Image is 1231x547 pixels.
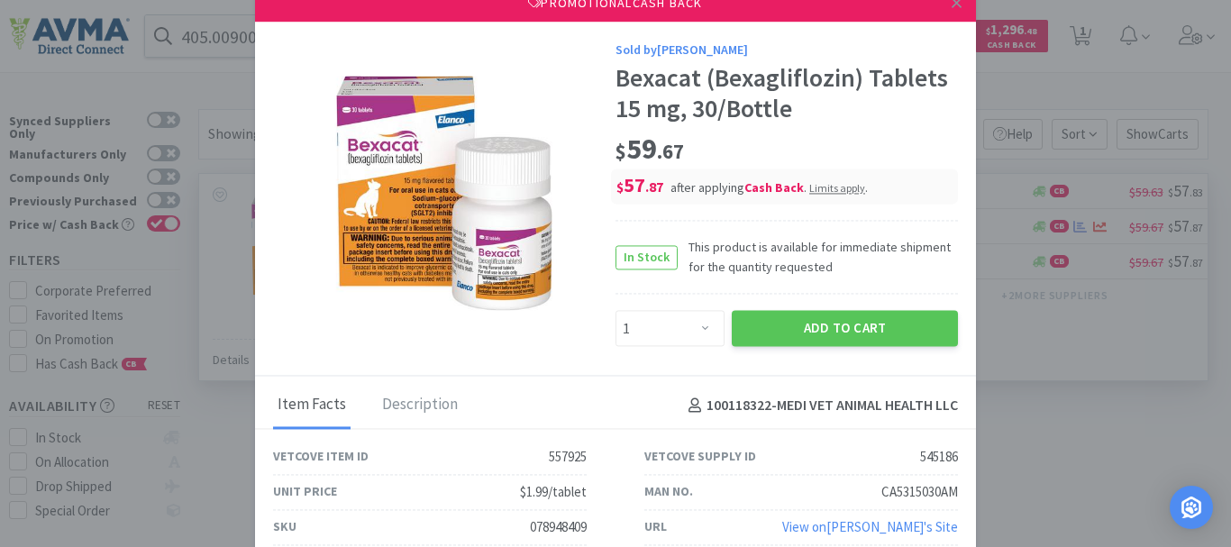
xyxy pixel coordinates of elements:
[615,140,626,165] span: $
[530,516,587,538] div: 078948409
[616,179,624,196] span: $
[881,481,958,503] div: CA5315030AM
[520,481,587,503] div: $1.99/tablet
[732,311,958,347] button: Add to Cart
[645,179,663,196] span: . 87
[644,517,667,537] div: URL
[809,180,868,196] div: .
[657,140,684,165] span: . 67
[615,64,958,124] div: Bexacat (Bexagliflozin) Tablets 15 mg, 30/Bottle
[782,518,958,535] a: View on[PERSON_NAME]'s Site
[644,482,693,502] div: Man No.
[273,482,337,502] div: Unit Price
[920,446,958,468] div: 545186
[615,40,958,59] div: Sold by [PERSON_NAME]
[549,446,587,468] div: 557925
[670,180,868,196] span: after applying .
[273,517,296,537] div: SKU
[327,77,561,311] img: e2c70e7b22a24e5e80ec7bd2df1ce3fa_545186.jpeg
[1170,486,1213,529] div: Open Intercom Messenger
[681,395,958,418] h4: 100118322 - MEDI VET ANIMAL HEALTH LLC
[615,132,684,168] span: 59
[744,180,804,196] i: Cash Back
[678,237,958,278] span: This product is available for immediate shipment for the quantity requested
[644,447,756,467] div: Vetcove Supply ID
[273,384,351,429] div: Item Facts
[273,447,369,467] div: Vetcove Item ID
[616,246,677,269] span: In Stock
[616,173,663,198] span: 57
[378,384,462,429] div: Description
[809,182,865,196] span: Limits apply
